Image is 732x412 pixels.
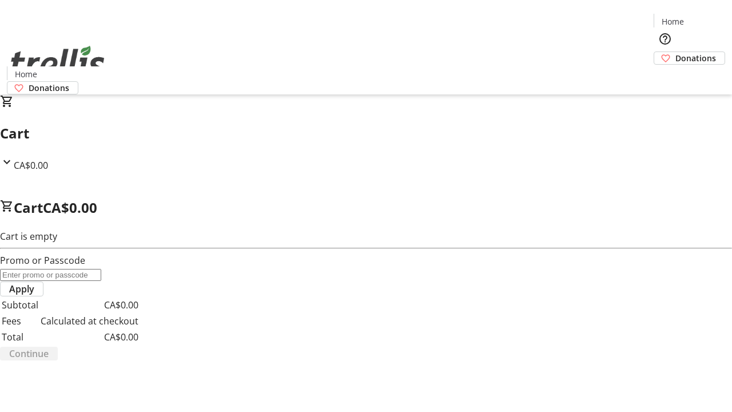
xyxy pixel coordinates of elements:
[40,314,139,328] td: Calculated at checkout
[654,27,677,50] button: Help
[7,33,109,90] img: Orient E2E Organization wkGuBbUjiW's Logo
[40,298,139,312] td: CA$0.00
[14,159,48,172] span: CA$0.00
[654,15,691,27] a: Home
[9,282,34,296] span: Apply
[654,51,725,65] a: Donations
[662,15,684,27] span: Home
[654,65,677,88] button: Cart
[15,68,37,80] span: Home
[29,82,69,94] span: Donations
[43,198,97,217] span: CA$0.00
[7,81,78,94] a: Donations
[7,68,44,80] a: Home
[40,330,139,344] td: CA$0.00
[675,52,716,64] span: Donations
[1,298,39,312] td: Subtotal
[1,330,39,344] td: Total
[1,314,39,328] td: Fees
